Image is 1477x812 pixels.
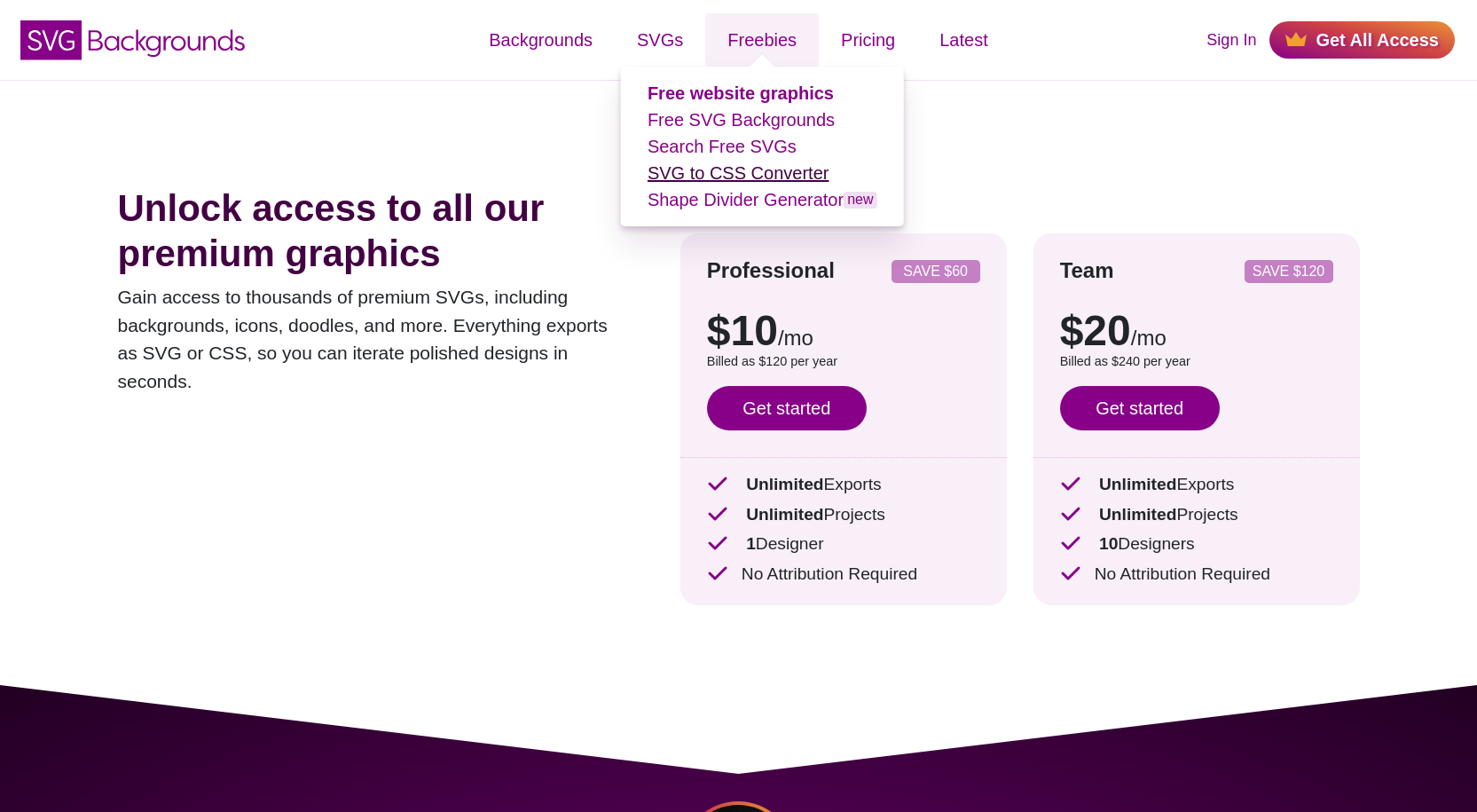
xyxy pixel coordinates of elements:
[746,475,823,493] strong: Unlimited
[746,534,756,553] strong: 1
[1060,352,1333,372] p: Billed as $240 per year
[917,13,1010,67] a: Latest
[648,163,829,183] a: SVG to CSS Converter
[1060,310,1333,352] p: $20
[648,137,797,156] a: Search Free SVGs
[1206,28,1256,52] a: Sign In
[1060,472,1333,498] p: Exports
[615,13,705,67] a: SVGs
[899,264,973,279] p: SAVE $60
[819,13,917,67] a: Pricing
[648,83,834,103] a: Free website graphics
[707,472,980,498] p: Exports
[707,352,980,372] p: Billed as $120 per year
[707,502,980,528] p: Projects
[1099,534,1118,553] strong: 10
[707,532,980,557] p: Designer
[467,13,615,67] a: Backgrounds
[1060,502,1333,528] p: Projects
[1060,562,1333,587] p: No Attribution Required
[648,190,877,209] a: Shape Divider Generatornew
[1060,258,1114,282] strong: Team
[648,110,835,130] a: Free SVG Backgrounds
[1099,505,1176,524] strong: Unlimited
[705,13,819,67] a: Freebies
[1060,532,1333,557] p: Designers
[1099,475,1176,493] strong: Unlimited
[1060,386,1220,430] a: Get started
[118,283,627,395] p: Gain access to thousands of premium SVGs, including backgrounds, icons, doodles, and more. Everyt...
[707,562,980,587] p: No Attribution Required
[778,326,813,350] span: /mo
[707,386,867,430] a: Get started
[1131,326,1167,350] span: /mo
[1252,264,1326,279] p: SAVE $120
[118,186,627,276] h1: Unlock access to all our premium graphics
[844,192,876,209] span: new
[707,310,980,352] p: $10
[1269,21,1455,59] a: Get All Access
[746,505,823,524] strong: Unlimited
[707,258,835,282] strong: Professional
